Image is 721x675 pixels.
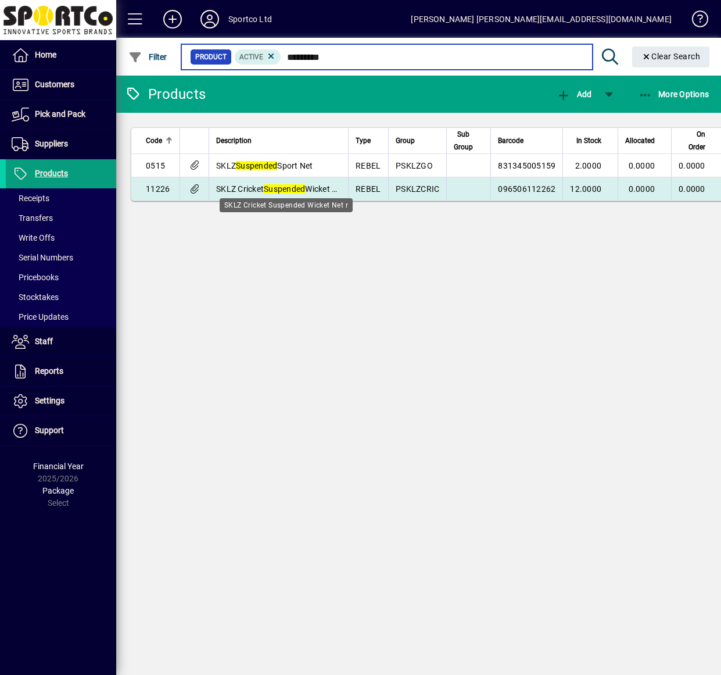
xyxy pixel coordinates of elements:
span: 0.0000 [629,184,655,194]
a: Pricebooks [6,267,116,287]
span: Group [396,134,415,147]
span: Active [239,53,263,61]
span: PSKLZCRIC [396,184,439,194]
a: Pick and Pack [6,100,116,129]
div: Code [146,134,173,147]
button: Clear [632,47,710,67]
div: Sportco Ltd [228,10,272,28]
span: In Stock [576,134,601,147]
span: Support [35,426,64,435]
span: Clear Search [641,52,701,61]
span: Customers [35,80,74,89]
span: 0515 [146,161,165,170]
span: SKLZ Sport Net [216,161,313,170]
span: REBEL [356,161,381,170]
a: Support [6,416,116,445]
div: Description [216,134,341,147]
span: REBEL [356,184,381,194]
span: 831345005159 [498,161,555,170]
span: 0.0000 [629,161,655,170]
span: Staff [35,337,53,346]
em: Suspended [264,184,305,194]
span: 0.0000 [679,184,705,194]
span: Settings [35,396,64,405]
span: Stocktakes [12,292,59,302]
span: 2.0000 [575,161,602,170]
span: Serial Numbers [12,253,73,262]
span: Pricebooks [12,273,59,282]
span: More Options [639,90,709,99]
span: PSKLZGO [396,161,433,170]
span: Suppliers [35,139,68,148]
span: 11226 [146,184,170,194]
span: On Order [679,128,705,153]
a: Suppliers [6,130,116,159]
span: SKLZ Cricket Wicket Net r [216,184,350,194]
a: Receipts [6,188,116,208]
span: Transfers [12,213,53,223]
a: Transfers [6,208,116,228]
button: Filter [125,47,170,67]
div: In Stock [570,134,612,147]
div: Type [356,134,381,147]
button: More Options [636,84,712,105]
span: Barcode [498,134,523,147]
a: Write Offs [6,228,116,248]
div: SKLZ Cricket Suspended Wicket Net r [220,198,353,212]
a: Price Updates [6,307,116,327]
span: Add [557,90,591,99]
span: Code [146,134,162,147]
button: Add [554,84,594,105]
em: Suspended [236,161,277,170]
div: [PERSON_NAME] [PERSON_NAME][EMAIL_ADDRESS][DOMAIN_NAME] [411,10,672,28]
a: Reports [6,357,116,386]
div: On Order [679,128,716,153]
a: Stocktakes [6,287,116,307]
mat-chip: Activation Status: Active [235,49,281,65]
a: Settings [6,387,116,416]
span: Financial Year [33,462,84,471]
span: Allocated [625,134,655,147]
div: Allocated [625,134,665,147]
span: 096506112262 [498,184,555,194]
div: Sub Group [454,128,483,153]
span: Reports [35,366,63,376]
button: Profile [191,9,228,30]
div: Barcode [498,134,555,147]
span: Pick and Pack [35,109,85,119]
span: Product [195,51,227,63]
button: Add [154,9,191,30]
span: Home [35,50,56,59]
a: Serial Numbers [6,248,116,267]
span: 12.0000 [570,184,601,194]
span: Products [35,169,68,178]
span: Price Updates [12,312,69,322]
span: Package [42,486,74,495]
span: Description [216,134,252,147]
a: Customers [6,70,116,99]
div: Group [396,134,439,147]
span: Write Offs [12,233,55,242]
a: Home [6,41,116,70]
span: Sub Group [454,128,473,153]
span: Type [356,134,371,147]
span: Filter [128,52,167,62]
div: Products [125,85,206,103]
span: 0.0000 [679,161,705,170]
a: Knowledge Base [683,2,706,40]
a: Staff [6,327,116,356]
span: Receipts [12,194,49,203]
